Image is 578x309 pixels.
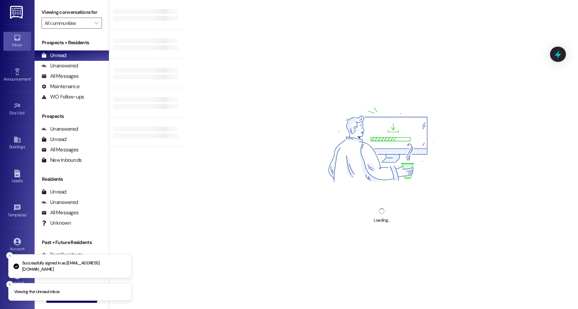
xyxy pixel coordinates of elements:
[3,100,31,119] a: Site Visit •
[41,188,66,196] div: Unread
[45,18,91,29] input: All communities
[35,113,109,120] div: Prospects
[41,136,66,143] div: Unread
[94,20,98,26] i: 
[374,217,389,224] div: Loading...
[41,52,66,59] div: Unread
[22,260,125,272] p: Successfully signed in as [EMAIL_ADDRESS][DOMAIN_NAME]
[3,168,31,186] a: Leads
[3,134,31,152] a: Buildings
[41,157,82,164] div: New Inbounds
[41,125,78,133] div: Unanswered
[10,6,24,19] img: ResiDesk Logo
[3,32,31,50] a: Inbox
[41,62,78,69] div: Unanswered
[6,252,13,259] button: Close toast
[3,236,31,254] a: Account
[27,212,28,216] span: •
[41,146,78,153] div: All Messages
[3,270,31,288] a: Support
[41,93,84,101] div: WO Follow-ups
[41,219,71,227] div: Unknown
[41,83,80,90] div: Maintenance
[41,199,78,206] div: Unanswered
[35,39,109,46] div: Prospects + Residents
[41,73,78,80] div: All Messages
[31,76,32,81] span: •
[25,110,26,114] span: •
[41,7,102,18] label: Viewing conversations for
[35,176,109,183] div: Residents
[35,239,109,246] div: Past + Future Residents
[14,289,59,295] p: Viewing the Unread inbox
[3,202,31,221] a: Templates •
[6,281,13,288] button: Close toast
[41,209,78,216] div: All Messages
